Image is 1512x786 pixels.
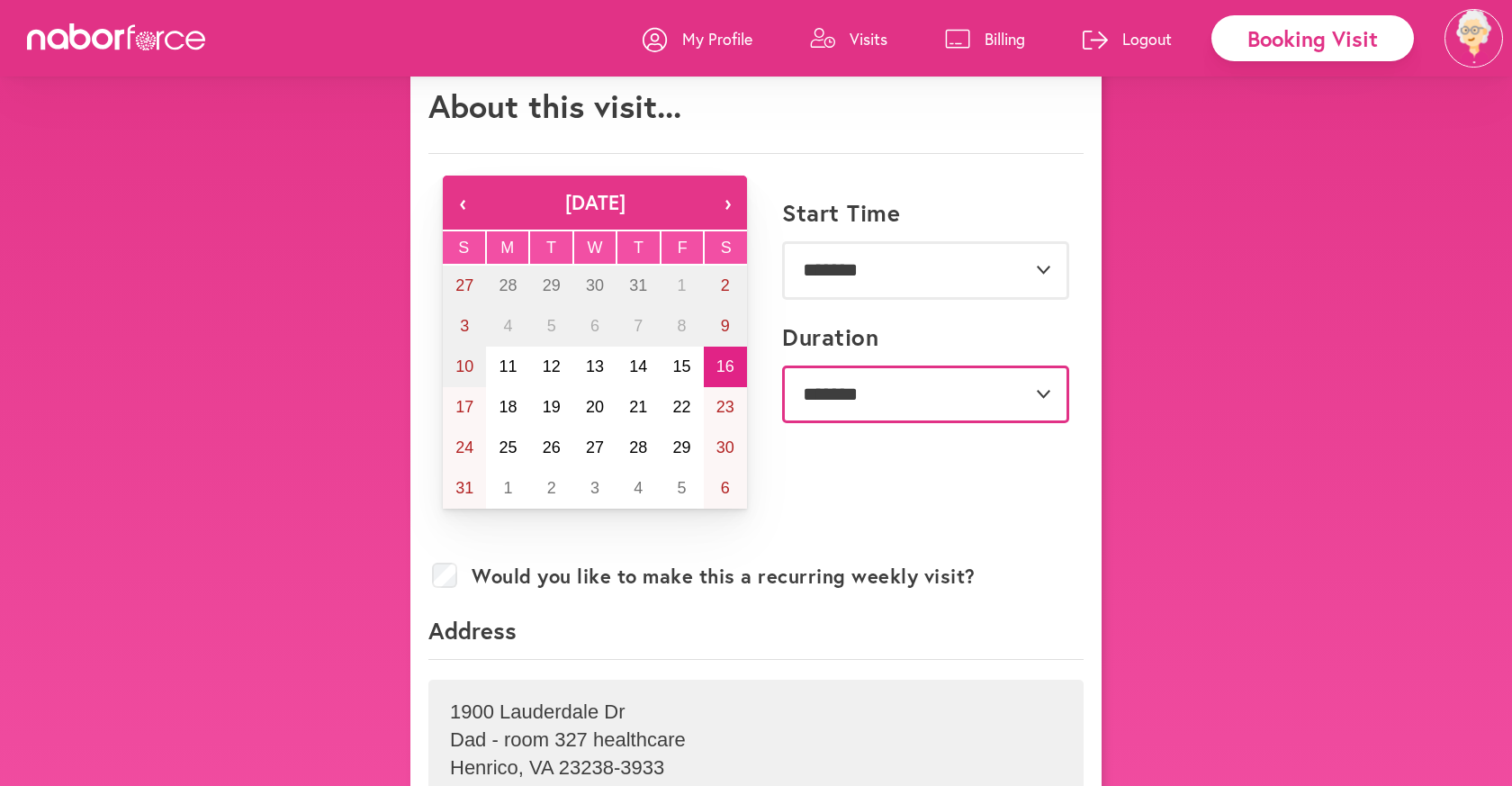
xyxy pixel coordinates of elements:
[660,266,703,306] button: August 1, 2025
[486,306,529,347] button: August 4, 2025
[543,398,561,416] abbr: August 19, 2025
[499,276,517,294] abbr: July 28, 2025
[450,756,1062,780] p: Henrico , VA 23238-3933
[482,176,707,230] button: [DATE]
[850,28,887,50] p: Visits
[616,387,660,428] button: August 21, 2025
[573,428,616,468] button: August 27, 2025
[634,479,643,497] abbr: September 4, 2025
[547,479,556,497] abbr: September 2, 2025
[634,239,643,257] abbr: Thursday
[547,317,556,335] abbr: August 5, 2025
[573,266,616,306] button: July 30, 2025
[704,387,747,428] button: August 23, 2025
[428,615,1084,660] p: Address
[530,347,573,387] button: August 12, 2025
[458,239,469,257] abbr: Sunday
[530,266,573,306] button: July 29, 2025
[660,387,703,428] button: August 22, 2025
[546,239,556,257] abbr: Tuesday
[443,387,486,428] button: August 17, 2025
[586,398,604,416] abbr: August 20, 2025
[443,266,486,306] button: July 27, 2025
[1122,28,1172,50] p: Logout
[586,438,604,456] abbr: August 27, 2025
[945,12,1025,66] a: Billing
[678,479,687,497] abbr: September 5, 2025
[586,357,604,375] abbr: August 13, 2025
[573,347,616,387] button: August 13, 2025
[782,199,900,227] label: Start Time
[590,479,599,497] abbr: September 3, 2025
[486,468,529,509] button: September 1, 2025
[1444,9,1503,68] img: efc20bcf08b0dac87679abea64c1faab.png
[704,428,747,468] button: August 30, 2025
[503,479,512,497] abbr: September 1, 2025
[543,357,561,375] abbr: August 12, 2025
[704,266,747,306] button: August 2, 2025
[629,276,647,294] abbr: July 31, 2025
[704,468,747,509] button: September 6, 2025
[810,12,887,66] a: Visits
[443,306,486,347] button: August 3, 2025
[486,266,529,306] button: July 28, 2025
[678,239,688,257] abbr: Friday
[1211,15,1414,61] div: Booking Visit
[543,438,561,456] abbr: August 26, 2025
[486,428,529,468] button: August 25, 2025
[500,239,514,257] abbr: Monday
[543,276,561,294] abbr: July 29, 2025
[455,276,473,294] abbr: July 27, 2025
[629,438,647,456] abbr: August 28, 2025
[573,468,616,509] button: September 3, 2025
[716,357,734,375] abbr: August 16, 2025
[643,12,752,66] a: My Profile
[721,479,730,497] abbr: September 6, 2025
[616,468,660,509] button: September 4, 2025
[673,357,691,375] abbr: August 15, 2025
[704,306,747,347] button: August 9, 2025
[573,387,616,428] button: August 20, 2025
[472,565,976,588] label: Would you like to make this a recurring weekly visit?
[616,428,660,468] button: August 28, 2025
[530,306,573,347] button: August 5, 2025
[499,357,517,375] abbr: August 11, 2025
[530,428,573,468] button: August 26, 2025
[530,387,573,428] button: August 19, 2025
[634,317,643,335] abbr: August 7, 2025
[660,468,703,509] button: September 5, 2025
[673,438,691,456] abbr: August 29, 2025
[460,317,469,335] abbr: August 3, 2025
[782,323,878,351] label: Duration
[707,176,747,230] button: ›
[428,86,681,125] h1: About this visit...
[443,428,486,468] button: August 24, 2025
[660,306,703,347] button: August 8, 2025
[455,398,473,416] abbr: August 17, 2025
[660,347,703,387] button: August 15, 2025
[455,357,473,375] abbr: August 10, 2025
[586,276,604,294] abbr: July 30, 2025
[616,266,660,306] button: July 31, 2025
[985,28,1025,50] p: Billing
[588,239,603,257] abbr: Wednesday
[499,438,517,456] abbr: August 25, 2025
[499,398,517,416] abbr: August 18, 2025
[486,347,529,387] button: August 11, 2025
[450,728,1062,752] p: Dad - room 327 healthcare
[616,306,660,347] button: August 7, 2025
[682,28,752,50] p: My Profile
[629,398,647,416] abbr: August 21, 2025
[455,479,473,497] abbr: August 31, 2025
[716,438,734,456] abbr: August 30, 2025
[721,276,730,294] abbr: August 2, 2025
[660,428,703,468] button: August 29, 2025
[673,398,691,416] abbr: August 22, 2025
[678,276,687,294] abbr: August 1, 2025
[704,347,747,387] button: August 16, 2025
[721,317,730,335] abbr: August 9, 2025
[1083,12,1172,66] a: Logout
[443,468,486,509] button: August 31, 2025
[455,438,473,456] abbr: August 24, 2025
[590,317,599,335] abbr: August 6, 2025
